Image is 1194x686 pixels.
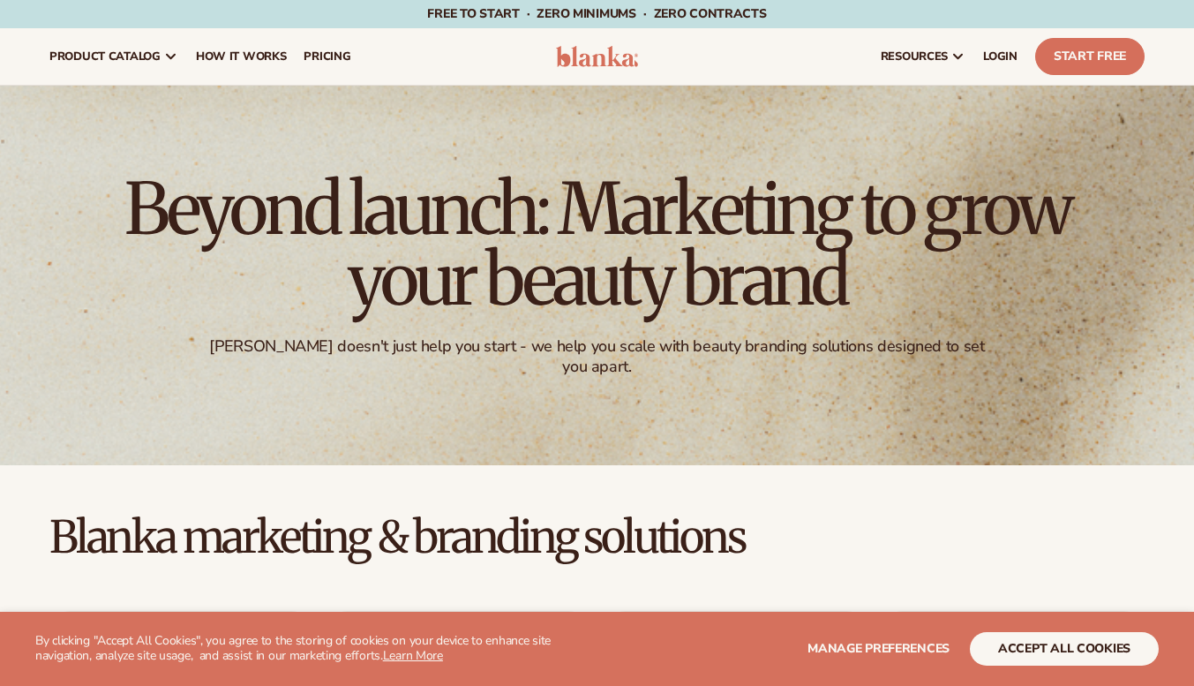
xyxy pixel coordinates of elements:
[807,640,950,657] span: Manage preferences
[187,28,296,85] a: How It Works
[383,647,443,664] a: Learn More
[41,28,187,85] a: product catalog
[970,632,1159,666] button: accept all cookies
[112,174,1083,315] h1: Beyond launch: Marketing to grow your beauty brand
[807,632,950,666] button: Manage preferences
[196,49,287,64] span: How It Works
[872,28,974,85] a: resources
[35,634,590,664] p: By clicking "Accept All Cookies", you agree to the storing of cookies on your device to enhance s...
[49,49,161,64] span: product catalog
[295,28,359,85] a: pricing
[881,49,948,64] span: resources
[427,5,766,22] span: Free to start · ZERO minimums · ZERO contracts
[983,49,1018,64] span: LOGIN
[974,28,1026,85] a: LOGIN
[208,336,986,378] div: [PERSON_NAME] doesn't just help you start - we help you scale with beauty branding solutions desi...
[1035,38,1145,75] a: Start Free
[304,49,350,64] span: pricing
[556,46,639,67] img: logo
